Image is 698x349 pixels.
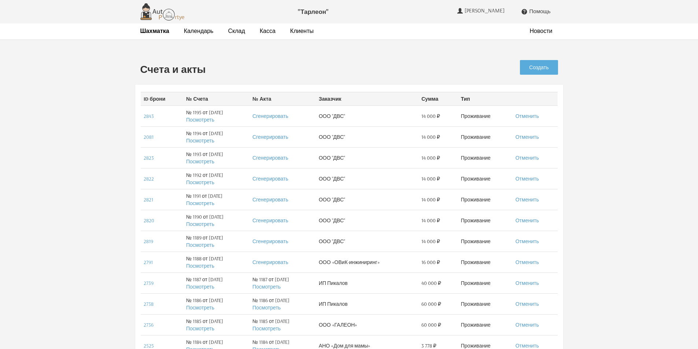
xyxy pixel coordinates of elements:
[144,301,154,307] a: 2738
[183,147,250,168] td: № 1193 от [DATE]
[421,321,441,328] span: 60 000 ₽
[458,293,513,314] td: Проживание
[250,272,316,293] td: № 1187 от [DATE]
[183,92,250,105] th: № Счета
[316,252,418,272] td: ООО «ОВиК-инжиниринг»
[516,280,539,286] a: Отменить
[521,8,528,15] i: 
[520,60,558,75] a: Создать
[144,342,154,349] a: 2525
[516,238,539,245] a: Отменить
[316,126,418,147] td: ООО "ДВС"
[144,196,153,203] a: 2821
[421,196,440,203] span: 14 000 ₽
[516,301,539,307] a: Отменить
[183,231,250,252] td: № 1189 от [DATE]
[458,189,513,210] td: Проживание
[141,92,183,105] th: ID брони
[228,27,245,35] a: Склад
[252,325,281,332] a: Посмотреть
[418,92,458,105] th: Сумма
[183,272,250,293] td: № 1187 от [DATE]
[458,210,513,231] td: Проживание
[183,314,250,335] td: № 1185 от [DATE]
[144,155,154,161] a: 2823
[252,304,281,311] a: Посмотреть
[140,27,169,34] strong: Шахматка
[260,27,276,35] a: Касса
[252,175,288,182] a: Сгенерировать
[458,168,513,189] td: Проживание
[184,27,214,35] a: Календарь
[144,259,153,266] a: 2791
[516,134,539,140] a: Отменить
[316,189,418,210] td: ООО "ДВС"
[144,217,154,224] a: 2820
[186,242,214,248] a: Посмотреть
[252,155,288,161] a: Сгенерировать
[316,293,418,314] td: ИП Пикалов
[250,92,316,105] th: № Акта
[144,134,154,140] a: 2081
[458,272,513,293] td: Проживание
[316,210,418,231] td: ООО "ДВС"
[458,314,513,335] td: Проживание
[250,293,316,314] td: № 1186 от [DATE]
[183,252,250,272] td: № 1188 от [DATE]
[186,221,214,227] a: Посмотреть
[530,27,553,35] a: Новости
[421,300,441,308] span: 60 000 ₽
[183,210,250,231] td: № 1190 от [DATE]
[186,179,214,186] a: Посмотреть
[186,116,214,123] a: Посмотреть
[250,314,316,335] td: № 1185 от [DATE]
[516,155,539,161] a: Отменить
[516,342,539,349] a: Отменить
[186,304,214,311] a: Посмотреть
[458,231,513,252] td: Проживание
[421,175,440,182] span: 14 000 ₽
[144,322,154,328] a: 2736
[183,105,250,126] td: № 1195 от [DATE]
[252,259,288,266] a: Сгенерировать
[516,175,539,182] a: Отменить
[316,147,418,168] td: ООО "ДВС"
[316,231,418,252] td: ООО "ДВС"
[421,112,440,120] span: 14 000 ₽
[516,322,539,328] a: Отменить
[516,196,539,203] a: Отменить
[316,105,418,126] td: ООО "ДВС"
[252,217,288,224] a: Сгенерировать
[421,217,440,224] span: 14 000 ₽
[421,154,440,161] span: 14 000 ₽
[140,27,169,35] a: Шахматка
[144,238,153,245] a: 2819
[516,217,539,224] a: Отменить
[516,113,539,119] a: Отменить
[458,126,513,147] td: Проживание
[183,293,250,314] td: № 1186 от [DATE]
[144,280,154,286] a: 2739
[186,158,214,165] a: Посмотреть
[186,263,214,269] a: Посмотреть
[316,168,418,189] td: ООО "ДВС"
[458,147,513,168] td: Проживание
[183,189,250,210] td: № 1191 от [DATE]
[140,64,451,75] h2: Счета и акты
[183,168,250,189] td: № 1192 от [DATE]
[252,238,288,245] a: Сгенерировать
[144,175,154,182] a: 2822
[186,283,214,290] a: Посмотреть
[421,238,440,245] span: 14 000 ₽
[421,279,441,287] span: 40 000 ₽
[186,137,214,144] a: Посмотреть
[458,92,513,105] th: Тип
[316,92,418,105] th: Заказчик
[316,314,418,335] td: ООО «ГАЛЕОН»
[290,27,314,35] a: Клиенты
[252,113,288,119] a: Сгенерировать
[421,259,440,266] span: 16 000 ₽
[465,7,506,14] span: [PERSON_NAME]
[316,272,418,293] td: ИП Пикалов
[186,325,214,332] a: Посмотреть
